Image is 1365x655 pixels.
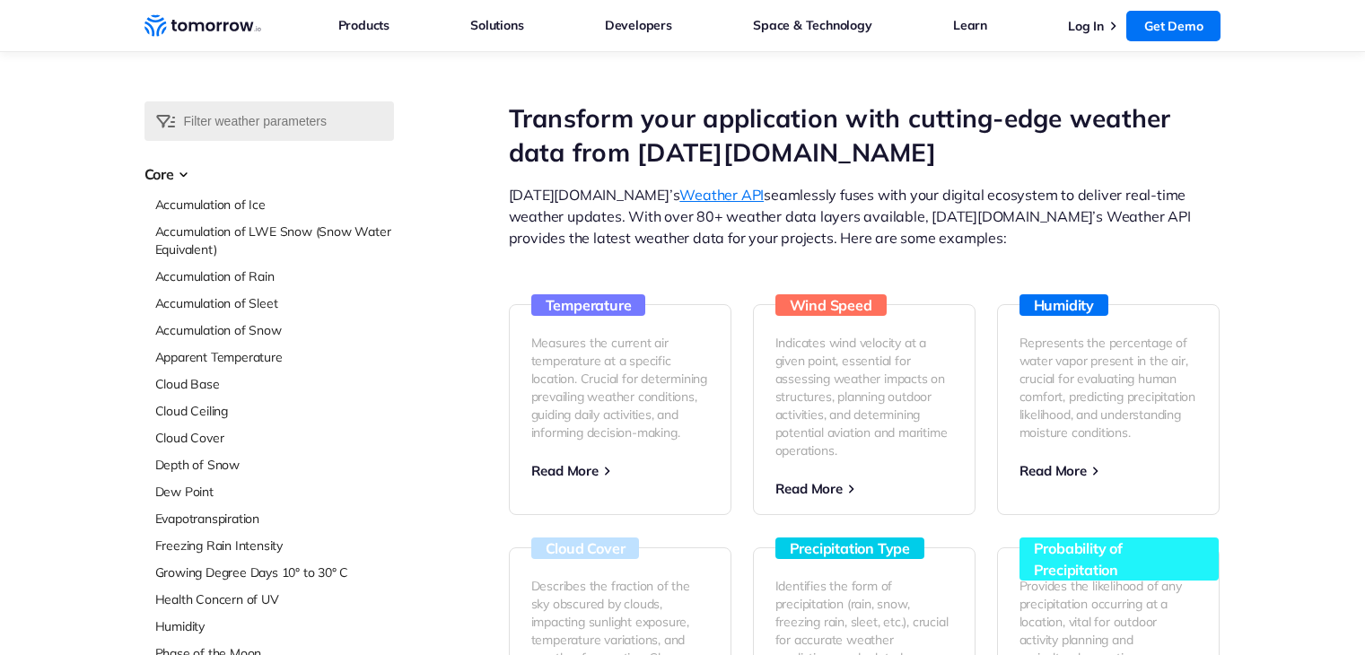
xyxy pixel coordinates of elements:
[997,304,1220,515] a: Humidity Represents the percentage of water vapor present in the air, crucial for evaluating huma...
[155,402,394,420] a: Cloud Ceiling
[531,334,709,441] p: Measures the current air temperature at a specific location. Crucial for determining prevailing w...
[509,101,1221,170] h1: Transform your application with cutting-edge weather data from [DATE][DOMAIN_NAME]
[155,590,394,608] a: Health Concern of UV
[1019,537,1219,581] h3: Probability of Precipitation
[144,163,394,185] h3: Core
[155,348,394,366] a: Apparent Temperature
[144,101,394,141] input: Filter weather parameters
[155,267,394,285] a: Accumulation of Rain
[1019,334,1197,441] p: Represents the percentage of water vapor present in the air, crucial for evaluating human comfort...
[509,304,731,515] a: Temperature Measures the current air temperature at a specific location. Crucial for determining ...
[338,13,389,37] a: Products
[155,510,394,528] a: Evapotranspiration
[144,13,261,39] a: Home link
[531,462,599,479] span: Read More
[1126,11,1221,41] a: Get Demo
[470,13,523,37] a: Solutions
[155,294,394,312] a: Accumulation of Sleet
[775,294,887,316] h3: Wind Speed
[155,537,394,555] a: Freezing Rain Intensity
[679,186,764,204] a: Weather API
[775,537,924,559] h3: Precipitation Type
[509,184,1221,249] p: [DATE][DOMAIN_NAME]’s seamlessly fuses with your digital ecosystem to deliver real-time weather u...
[155,223,394,258] a: Accumulation of LWE Snow (Snow Water Equivalent)
[753,304,976,515] a: Wind Speed Indicates wind velocity at a given point, essential for assessing weather impacts on s...
[605,13,672,37] a: Developers
[775,334,953,459] p: Indicates wind velocity at a given point, essential for assessing weather impacts on structures, ...
[155,456,394,474] a: Depth of Snow
[775,480,843,497] span: Read More
[155,196,394,214] a: Accumulation of Ice
[1019,462,1087,479] span: Read More
[1019,294,1108,316] h3: Humidity
[531,537,640,559] h3: Cloud Cover
[1068,18,1104,34] a: Log In
[155,321,394,339] a: Accumulation of Snow
[155,617,394,635] a: Humidity
[753,13,871,37] a: Space & Technology
[531,294,646,316] h3: Temperature
[953,13,987,37] a: Learn
[155,429,394,447] a: Cloud Cover
[155,375,394,393] a: Cloud Base
[155,563,394,581] a: Growing Degree Days 10° to 30° C
[155,483,394,501] a: Dew Point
